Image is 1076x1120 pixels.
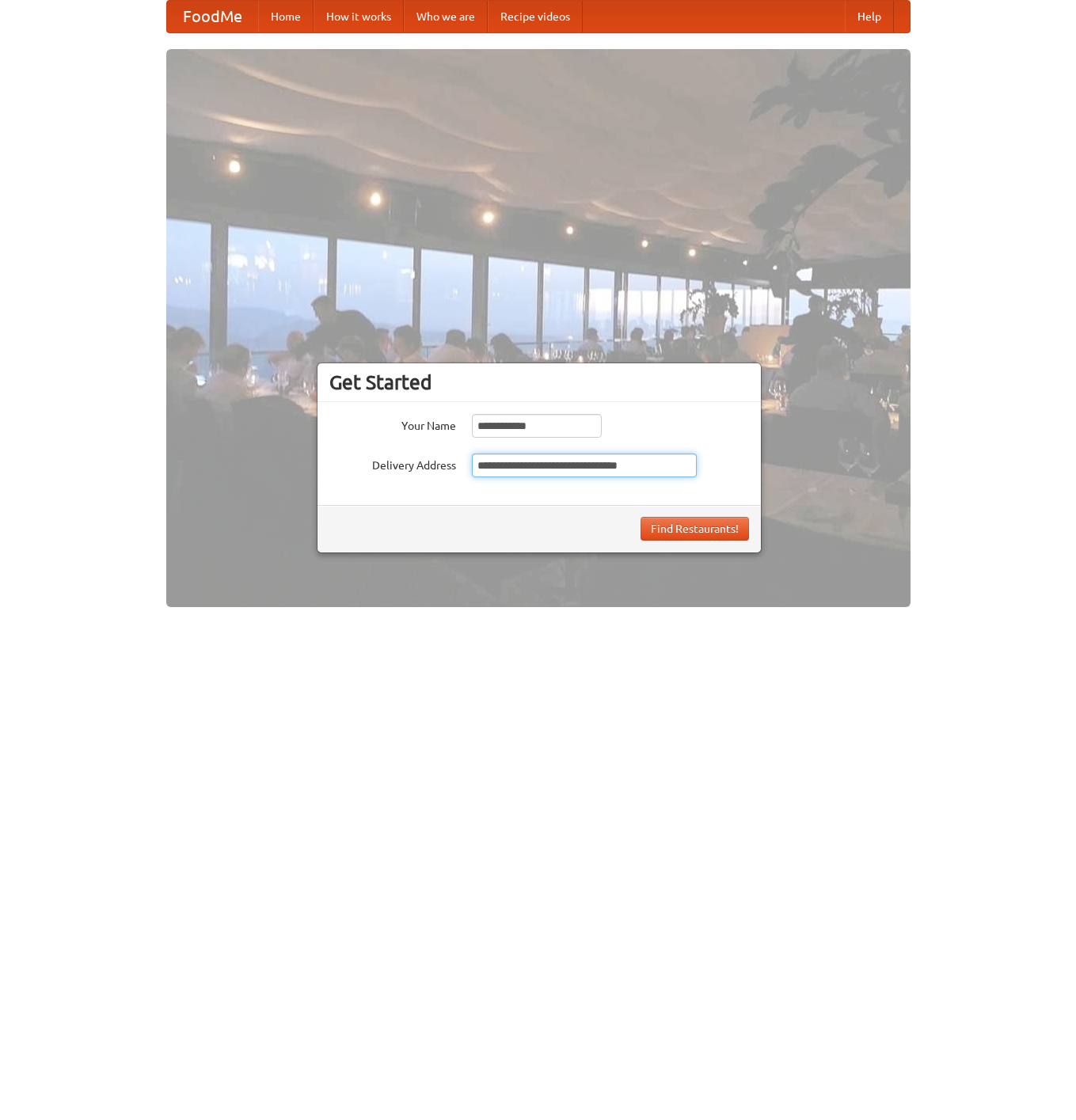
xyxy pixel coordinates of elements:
label: Your Name [329,414,456,434]
a: How it works [314,1,404,32]
label: Delivery Address [329,454,456,473]
button: Find Restaurants! [641,517,749,541]
a: Home [258,1,314,32]
a: Who we are [404,1,488,32]
h3: Get Started [329,370,749,394]
a: Recipe videos [488,1,583,32]
a: Help [845,1,894,32]
a: FoodMe [167,1,258,32]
